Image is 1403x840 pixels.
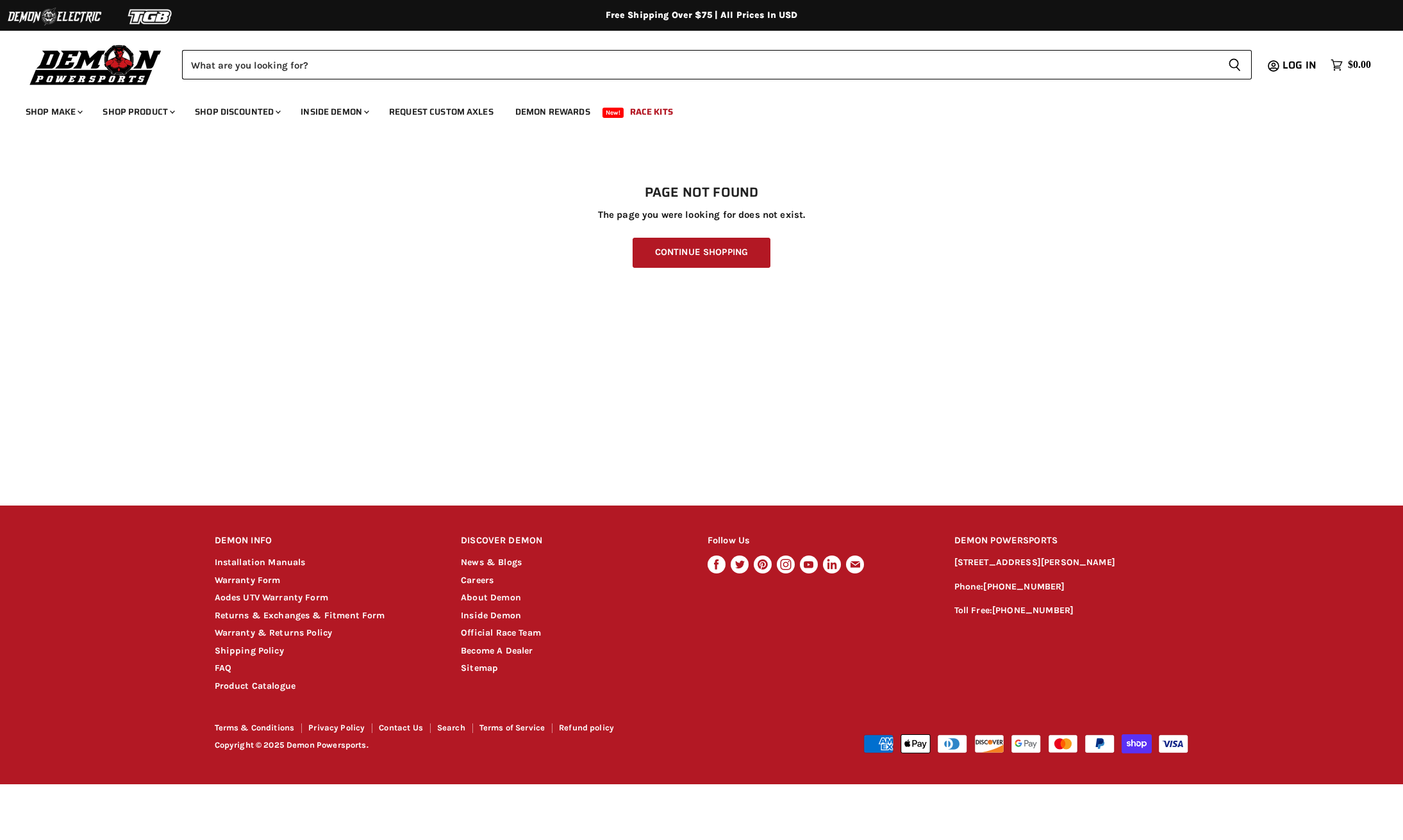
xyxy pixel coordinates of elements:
[308,723,365,732] a: Privacy Policy
[602,108,624,118] span: New!
[215,723,295,732] a: Terms & Conditions
[182,50,1218,79] input: Search
[559,723,614,732] a: Refund policy
[26,42,166,87] img: Demon Powersports
[215,627,333,638] a: Warranty & Returns Policy
[215,680,296,691] a: Product Catalogue
[185,99,288,125] a: Shop Discounted
[954,556,1189,570] p: [STREET_ADDRESS][PERSON_NAME]
[461,575,494,586] a: Careers
[93,99,183,125] a: Shop Product
[461,592,521,603] a: About Demon
[215,575,281,586] a: Warranty Form
[954,526,1189,556] h2: DEMON POWERSPORTS
[215,610,385,621] a: Returns & Exchanges & Fitment Form
[215,185,1189,201] h1: Page not found
[506,99,600,125] a: Demon Rewards
[215,663,231,673] a: FAQ
[461,645,533,656] a: Become A Dealer
[215,557,306,568] a: Installation Manuals
[992,605,1074,616] a: [PHONE_NUMBER]
[215,741,703,750] p: Copyright © 2025 Demon Powersports.
[479,723,545,732] a: Terms of Service
[6,4,103,29] img: Demon Electric Logo 2
[1324,56,1377,74] a: $0.00
[379,99,503,125] a: Request Custom Axles
[189,10,1215,21] div: Free Shipping Over $75 | All Prices In USD
[1348,59,1371,71] span: $0.00
[437,723,465,732] a: Search
[215,645,284,656] a: Shipping Policy
[1277,60,1324,71] a: Log in
[215,210,1189,220] p: The page you were looking for does not exist.
[461,557,522,568] a: News & Blogs
[16,94,1368,125] ul: Main menu
[1283,57,1316,73] span: Log in
[215,526,437,556] h2: DEMON INFO
[461,526,683,556] h2: DISCOVER DEMON
[954,580,1189,595] p: Phone:
[633,238,770,268] a: Continue Shopping
[1218,50,1252,79] button: Search
[461,627,541,638] a: Official Race Team
[620,99,683,125] a: Race Kits
[954,604,1189,618] p: Toll Free:
[215,723,703,737] nav: Footer
[291,99,377,125] a: Inside Demon
[708,526,930,556] h2: Follow Us
[16,99,90,125] a: Shop Make
[379,723,423,732] a: Contact Us
[103,4,199,29] img: TGB Logo 2
[983,581,1065,592] a: [PHONE_NUMBER]
[215,592,328,603] a: Aodes UTV Warranty Form
[461,610,521,621] a: Inside Demon
[461,663,498,673] a: Sitemap
[182,50,1252,79] form: Product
